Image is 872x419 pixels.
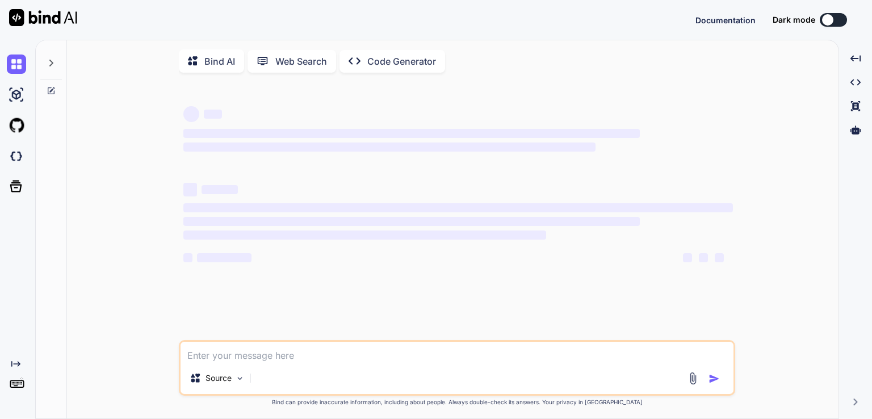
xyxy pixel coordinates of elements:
p: Bind can provide inaccurate information, including about people. Always double-check its answers.... [179,398,735,407]
img: Bind AI [9,9,77,26]
span: ‌ [183,106,199,122]
p: Source [206,372,232,384]
p: Web Search [275,55,327,68]
span: ‌ [183,231,546,240]
button: Documentation [695,14,756,26]
span: ‌ [202,185,238,194]
span: ‌ [715,253,724,262]
span: ‌ [183,183,197,196]
img: icon [708,373,720,384]
span: ‌ [183,253,192,262]
span: Dark mode [773,14,815,26]
span: ‌ [183,217,639,226]
img: Pick Models [235,374,245,383]
span: Documentation [695,15,756,25]
span: ‌ [183,143,596,152]
img: darkCloudIdeIcon [7,146,26,166]
p: Code Generator [367,55,436,68]
span: ‌ [699,253,708,262]
span: ‌ [183,203,733,212]
img: githubLight [7,116,26,135]
span: ‌ [183,129,639,138]
span: ‌ [204,110,222,119]
p: Bind AI [204,55,235,68]
img: ai-studio [7,85,26,104]
img: chat [7,55,26,74]
span: ‌ [683,253,692,262]
span: ‌ [197,253,251,262]
img: attachment [686,372,699,385]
